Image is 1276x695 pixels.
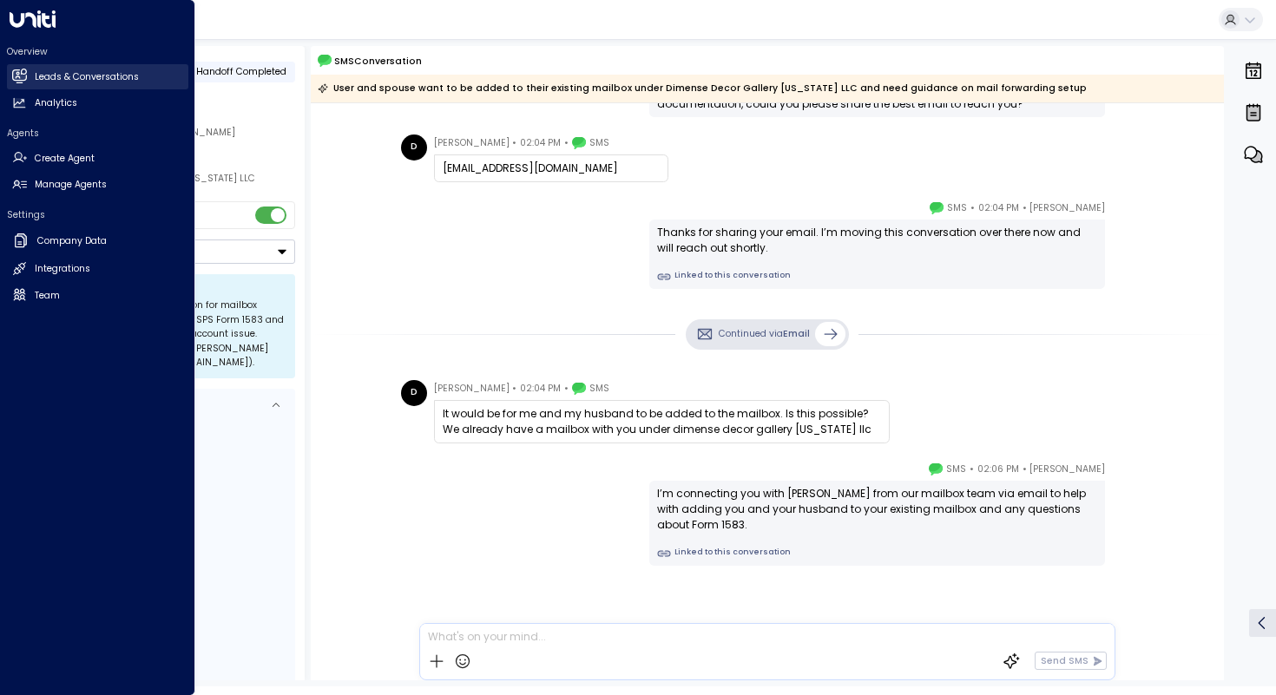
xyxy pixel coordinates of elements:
[1112,461,1138,487] img: 5_headshot.jpg
[970,200,975,217] span: •
[1112,200,1138,226] img: 5_headshot.jpg
[318,80,1087,97] div: User and spouse want to be added to their existing mailbox under Dimense Decor Gallery [US_STATE]...
[7,257,188,282] a: Integrations
[589,134,609,152] span: SMS
[35,96,77,110] h2: Analytics
[520,380,561,397] span: 02:04 PM
[564,380,569,397] span: •
[564,134,569,152] span: •
[7,45,188,58] h2: Overview
[1023,200,1027,217] span: •
[35,152,95,166] h2: Create Agent
[1029,200,1105,217] span: [PERSON_NAME]
[589,380,609,397] span: SMS
[401,380,427,406] div: D
[7,208,188,221] h2: Settings
[35,178,107,192] h2: Manage Agents
[657,225,1097,256] div: Thanks for sharing your email. I’m moving this conversation over there now and will reach out sho...
[719,327,810,341] p: Continued via
[7,64,188,89] a: Leads & Conversations
[334,54,422,69] span: SMS Conversation
[977,461,1019,478] span: 02:06 PM
[434,134,510,152] span: [PERSON_NAME]
[7,127,188,140] h2: Agents
[657,547,1097,561] a: Linked to this conversation
[947,200,967,217] span: SMS
[401,134,427,161] div: D
[657,270,1097,284] a: Linked to this conversation
[443,406,881,437] div: It would be for me and my husband to be added to the mailbox. Is this possible? We already have a...
[512,380,516,397] span: •
[434,380,510,397] span: [PERSON_NAME]
[1023,461,1027,478] span: •
[970,461,974,478] span: •
[657,486,1097,533] div: I’m connecting you with [PERSON_NAME] from our mailbox team via email to help with adding you and...
[196,65,286,78] span: Handoff Completed
[978,200,1019,217] span: 02:04 PM
[443,161,660,176] div: [EMAIL_ADDRESS][DOMAIN_NAME]
[946,461,966,478] span: SMS
[35,289,60,303] h2: Team
[1029,461,1105,478] span: [PERSON_NAME]
[7,146,188,171] a: Create Agent
[7,227,188,255] a: Company Data
[520,134,561,152] span: 02:04 PM
[35,70,139,84] h2: Leads & Conversations
[7,283,188,308] a: Team
[35,262,90,276] h2: Integrations
[7,173,188,198] a: Manage Agents
[37,234,107,248] h2: Company Data
[783,327,810,340] span: Email
[512,134,516,152] span: •
[7,91,188,116] a: Analytics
